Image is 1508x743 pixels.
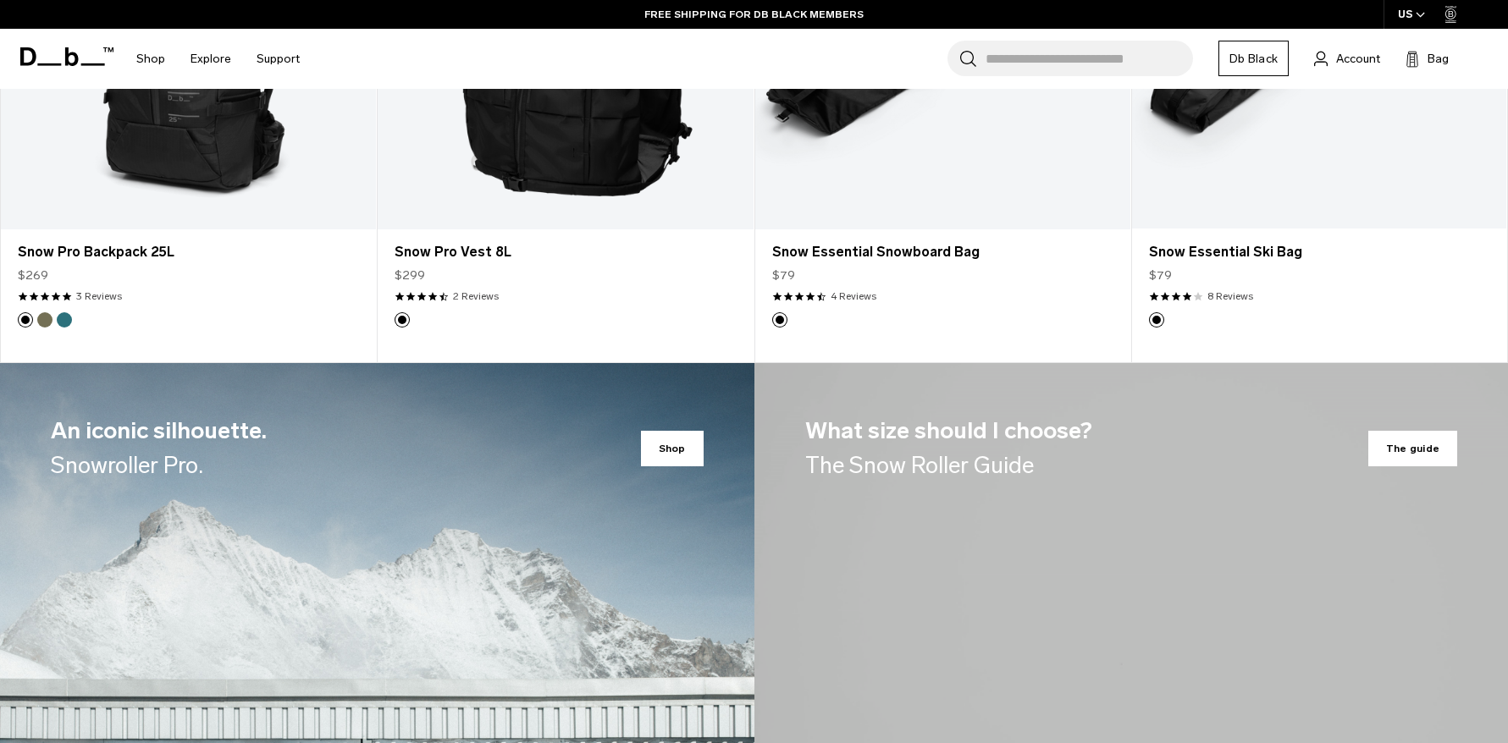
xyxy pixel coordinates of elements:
[453,289,499,304] a: 2 reviews
[51,452,203,479] span: Snowroller Pro.
[76,289,122,304] a: 3 reviews
[395,312,410,327] button: Black Out
[644,7,864,22] a: FREE SHIPPING FOR DB BLACK MEMBERS
[1428,50,1449,68] span: Bag
[395,242,736,262] a: Snow Pro Vest 8L
[1368,431,1457,466] span: The guide
[1336,50,1380,68] span: Account
[37,312,52,327] button: Mash Green
[51,414,267,482] h3: An iconic silhouette.
[1149,312,1164,327] button: Black Out
[136,29,165,89] a: Shop
[772,312,787,327] button: Black Out
[641,431,704,466] span: Shop
[124,29,312,89] nav: Main Navigation
[395,267,425,284] span: $299
[805,452,1034,479] span: The Snow Roller Guide
[805,414,1092,482] h3: What size should I choose?
[191,29,231,89] a: Explore
[257,29,300,89] a: Support
[18,267,48,284] span: $269
[772,267,795,284] span: $79
[772,242,1113,262] a: Snow Essential Snowboard Bag
[1406,48,1449,69] button: Bag
[18,242,359,262] a: Snow Pro Backpack 25L
[1207,289,1253,304] a: 8 reviews
[18,312,33,327] button: Black Out
[1314,48,1380,69] a: Account
[1149,267,1172,284] span: $79
[1218,41,1289,76] a: Db Black
[831,289,876,304] a: 4 reviews
[1149,242,1489,262] a: Snow Essential Ski Bag
[57,312,72,327] button: Midnight Teal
